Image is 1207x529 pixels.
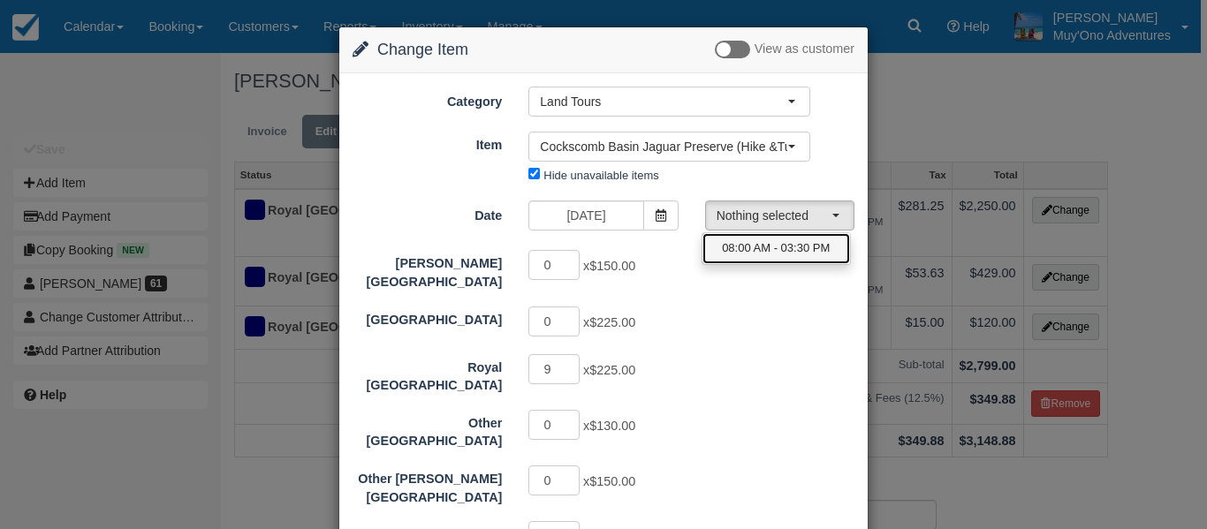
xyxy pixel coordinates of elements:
label: Other Hopkins Area Resort [339,464,515,506]
input: Hopkins Bay Resort [528,250,580,280]
span: 08:00 AM - 03:30 PM [722,240,830,257]
input: Other Hopkins Area Resort [528,465,580,495]
label: Hide unavailable items [543,169,658,182]
label: Category [339,87,515,111]
button: Cockscomb Basin Jaguar Preserve (Hike &Tube) & Mayan Chocol'ha (Chocolate) Tour (20) [528,132,810,162]
span: $130.00 [589,419,635,433]
label: Royal Belize [339,352,515,395]
label: Hopkins Bay Resort [339,248,515,291]
span: x [583,363,635,377]
label: Date [339,200,515,225]
span: x [583,315,635,329]
span: x [583,260,635,274]
button: Land Tours [528,87,810,117]
label: Thatch Caye Resort [339,305,515,329]
span: View as customer [755,42,854,57]
span: $225.00 [589,363,635,377]
input: Thatch Caye Resort [528,306,580,336]
input: Royal Belize [528,354,580,384]
span: Change Item [377,41,468,58]
span: x [583,474,635,488]
button: Nothing selected [705,200,854,230]
span: $150.00 [589,474,635,488]
label: Other Placencia Area Resort [339,408,515,450]
label: Item [339,130,515,155]
input: Other Placencia Area Resort [528,410,580,440]
span: $225.00 [589,315,635,329]
span: Cockscomb Basin Jaguar Preserve (Hike &Tube) & Mayan Chocol'ha (Chocolate) Tour (20) [540,138,787,155]
span: $150.00 [589,260,635,274]
span: Land Tours [540,93,787,110]
span: x [583,419,635,433]
span: Nothing selected [717,207,831,224]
